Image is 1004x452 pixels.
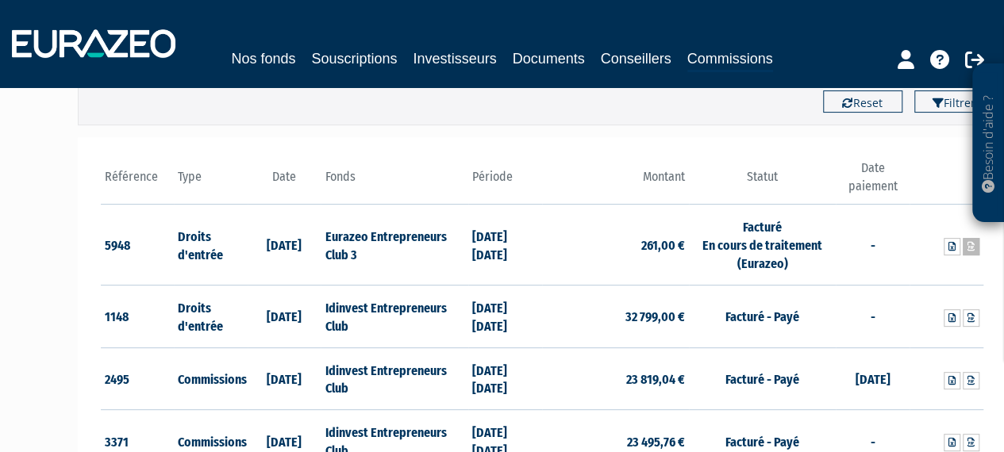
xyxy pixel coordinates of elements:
th: Type [174,159,248,205]
img: 1732889491-logotype_eurazeo_blanc_rvb.png [12,29,175,58]
td: Eurazeo Entrepreneurs Club 3 [321,205,467,285]
td: [DATE] [DATE] [468,205,542,285]
td: Facturé - Payé [689,347,836,410]
a: Conseillers [601,48,671,70]
td: Idinvest Entrepreneurs Club [321,347,467,410]
td: 2495 [101,347,175,410]
td: Commissions [174,347,248,410]
td: 32 799,00 € [542,285,689,347]
td: - [836,285,910,347]
th: Référence [101,159,175,205]
button: Filtrer [914,90,994,113]
td: Facturé En cours de traitement (Eurazeo) [689,205,836,285]
td: [DATE] [248,285,321,347]
td: Droits d'entrée [174,205,248,285]
p: Besoin d'aide ? [979,72,998,215]
a: Documents [513,48,585,70]
td: [DATE] [DATE] [468,347,542,410]
th: Statut [689,159,836,205]
td: 1148 [101,285,175,347]
td: Droits d'entrée [174,285,248,347]
a: Commissions [687,48,773,72]
td: [DATE] [836,347,910,410]
button: Reset [823,90,902,113]
th: Fonds [321,159,467,205]
td: [DATE] [DATE] [468,285,542,347]
th: Montant [542,159,689,205]
a: Investisseurs [413,48,496,70]
td: Idinvest Entrepreneurs Club [321,285,467,347]
td: 261,00 € [542,205,689,285]
th: Date paiement [836,159,910,205]
td: - [836,205,910,285]
th: Date [248,159,321,205]
td: [DATE] [248,205,321,285]
td: 5948 [101,205,175,285]
a: Nos fonds [231,48,295,70]
td: 23 819,04 € [542,347,689,410]
td: Facturé - Payé [689,285,836,347]
td: [DATE] [248,347,321,410]
a: Souscriptions [311,48,397,70]
th: Période [468,159,542,205]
